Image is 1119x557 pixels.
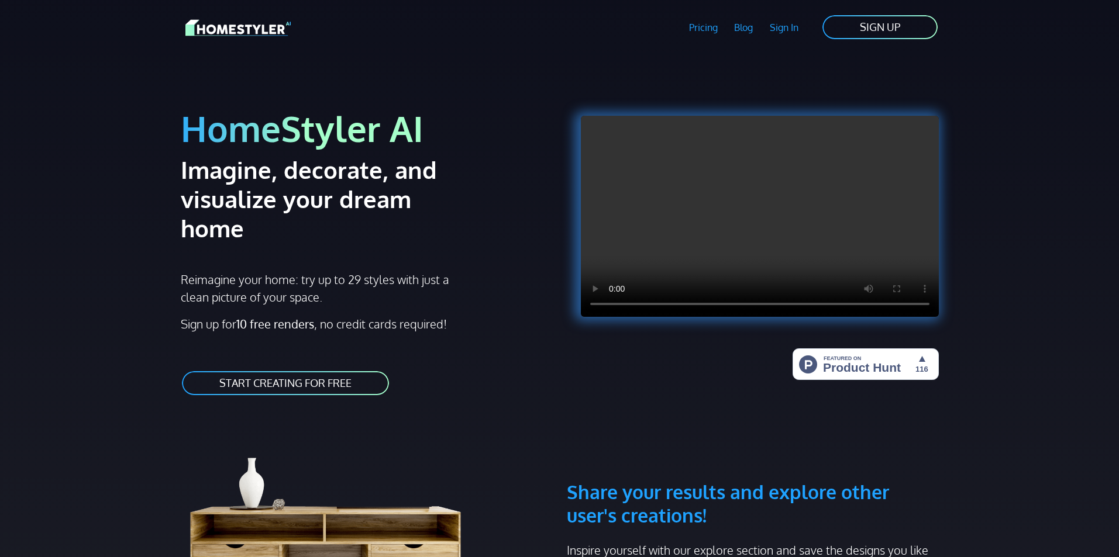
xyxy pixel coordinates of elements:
[181,271,460,306] p: Reimagine your home: try up to 29 styles with just a clean picture of your space.
[236,316,314,331] strong: 10 free renders
[181,155,478,243] h2: Imagine, decorate, and visualize your dream home
[567,424,939,527] h3: Share your results and explore other user's creations!
[793,348,939,380] img: HomeStyler AI - Interior Design Made Easy: One Click to Your Dream Home | Product Hunt
[181,370,390,396] a: START CREATING FOR FREE
[762,14,807,41] a: Sign In
[185,18,291,38] img: HomeStyler AI logo
[680,14,726,41] a: Pricing
[821,14,939,40] a: SIGN UP
[726,14,762,41] a: Blog
[181,106,553,150] h1: HomeStyler AI
[181,315,553,333] p: Sign up for , no credit cards required!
